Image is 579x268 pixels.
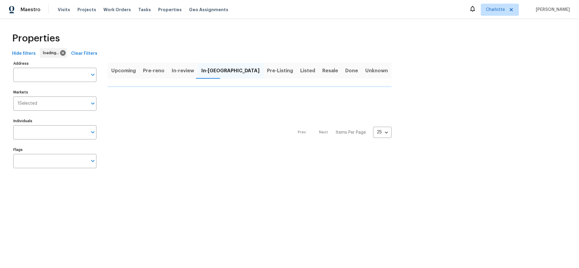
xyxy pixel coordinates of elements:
[365,67,388,75] span: Unknown
[89,70,97,79] button: Open
[103,7,131,13] span: Work Orders
[40,48,67,58] div: loading...
[267,67,293,75] span: Pre-Listing
[336,129,366,136] p: Items Per Page
[18,101,37,106] span: 1 Selected
[13,90,96,94] label: Markets
[21,7,41,13] span: Maestro
[71,50,97,57] span: Clear Filters
[89,157,97,165] button: Open
[345,67,358,75] span: Done
[172,67,194,75] span: In-review
[10,48,38,59] button: Hide filters
[533,7,570,13] span: [PERSON_NAME]
[138,8,151,12] span: Tasks
[158,7,182,13] span: Properties
[111,67,136,75] span: Upcoming
[373,124,392,140] div: 25
[58,7,70,13] span: Visits
[77,7,96,13] span: Projects
[89,99,97,108] button: Open
[13,119,96,123] label: Individuals
[12,35,60,41] span: Properties
[143,67,164,75] span: Pre-reno
[292,91,392,174] nav: Pagination Navigation
[89,128,97,136] button: Open
[201,67,260,75] span: In-[GEOGRAPHIC_DATA]
[322,67,338,75] span: Resale
[486,7,505,13] span: Charlotte
[300,67,315,75] span: Listed
[12,50,36,57] span: Hide filters
[13,62,96,65] label: Address
[69,48,100,59] button: Clear Filters
[43,50,61,56] span: loading...
[189,7,228,13] span: Geo Assignments
[13,148,96,152] label: Flags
